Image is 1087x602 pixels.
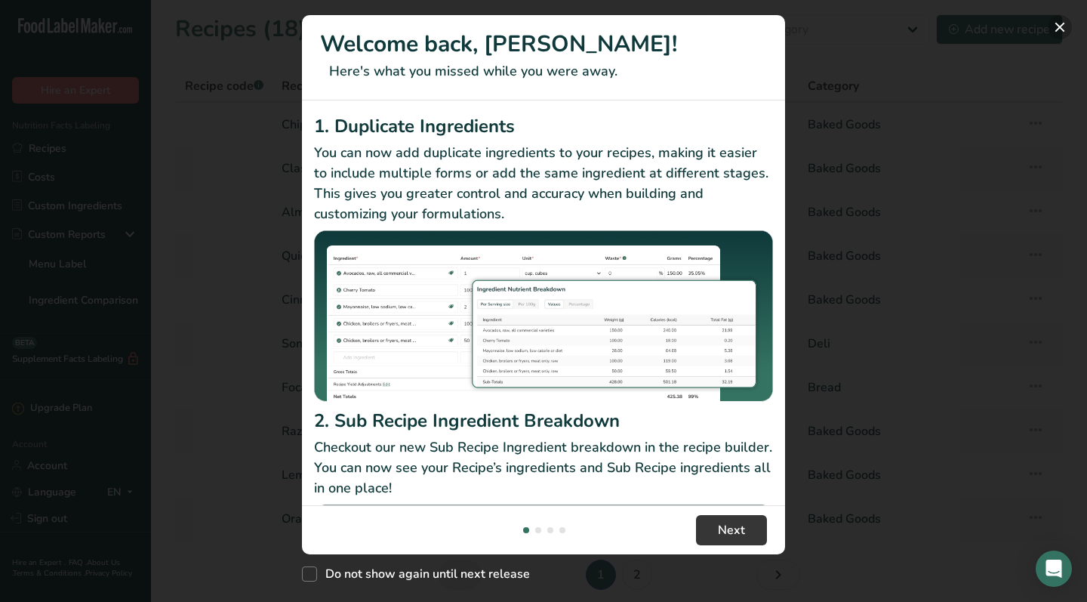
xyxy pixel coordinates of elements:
h2: 1. Duplicate Ingredients [314,113,773,140]
span: Do not show again until next release [317,566,530,582]
p: Checkout our new Sub Recipe Ingredient breakdown in the recipe builder. You can now see your Reci... [314,437,773,499]
h2: 2. Sub Recipe Ingredient Breakdown [314,407,773,434]
p: You can now add duplicate ingredients to your recipes, making it easier to include multiple forms... [314,143,773,224]
p: Here's what you missed while you were away. [320,61,767,82]
h1: Welcome back, [PERSON_NAME]! [320,27,767,61]
div: Open Intercom Messenger [1036,551,1072,587]
img: Duplicate Ingredients [314,230,773,402]
button: Next [696,515,767,545]
span: Next [718,521,745,539]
